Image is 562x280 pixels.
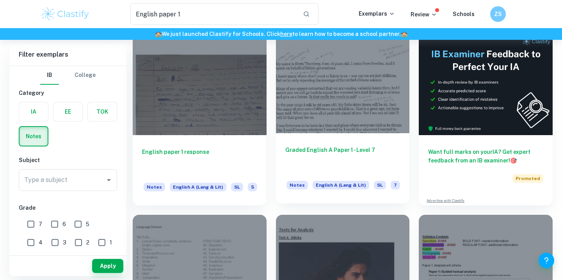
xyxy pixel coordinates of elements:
[231,183,243,191] span: SL
[19,102,48,121] button: IA
[41,6,90,22] img: Clastify logo
[133,35,267,205] a: English paper 1 responseNotesEnglish A (Lang & Lit)SL5
[62,220,66,228] span: 6
[490,6,506,22] button: ZS
[276,35,410,205] a: Graded English A Paper 1 - Level 7NotesEnglish A (Lang & Lit)SL7
[539,253,554,268] button: Help and Feedback
[494,10,503,18] h6: ZS
[88,102,117,121] button: TOK
[285,146,400,171] h6: Graded English A Paper 1 - Level 7
[374,181,386,189] span: SL
[75,66,96,85] button: College
[286,181,308,189] span: Notes
[63,238,66,247] span: 3
[40,66,96,85] div: Filter type choice
[248,183,257,191] span: 5
[92,259,123,273] button: Apply
[155,31,162,37] span: 🏫
[19,89,117,97] h6: Category
[391,181,400,189] span: 7
[86,238,89,247] span: 2
[142,148,257,173] h6: English paper 1 response
[19,156,117,164] h6: Subject
[428,148,543,165] h6: Want full marks on your IA ? Get expert feedback from an IB examiner!
[20,127,48,146] button: Notes
[280,31,292,37] a: here
[40,66,59,85] button: IB
[427,198,464,203] a: Advertise with Clastify
[39,238,43,247] span: 4
[86,220,89,228] span: 5
[419,35,553,205] a: Want full marks on yourIA? Get expert feedback from an IB examiner!PromotedAdvertise with Clastify
[2,30,560,38] h6: We just launched Clastify for Schools. Click to learn how to become a school partner.
[313,181,369,189] span: English A (Lang & Lit)
[512,174,543,183] span: Promoted
[19,203,117,212] h6: Grade
[419,35,553,135] img: Thumbnail
[9,44,126,66] h6: Filter exemplars
[53,102,82,121] button: EE
[110,238,112,247] span: 1
[453,11,475,17] a: Schools
[359,9,395,18] p: Exemplars
[411,10,437,19] p: Review
[130,3,297,25] input: Search for any exemplars...
[103,175,114,185] button: Open
[39,220,42,228] span: 7
[401,31,407,37] span: 🏫
[144,183,165,191] span: Notes
[170,183,226,191] span: English A (Lang & Lit)
[510,157,517,164] span: 🎯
